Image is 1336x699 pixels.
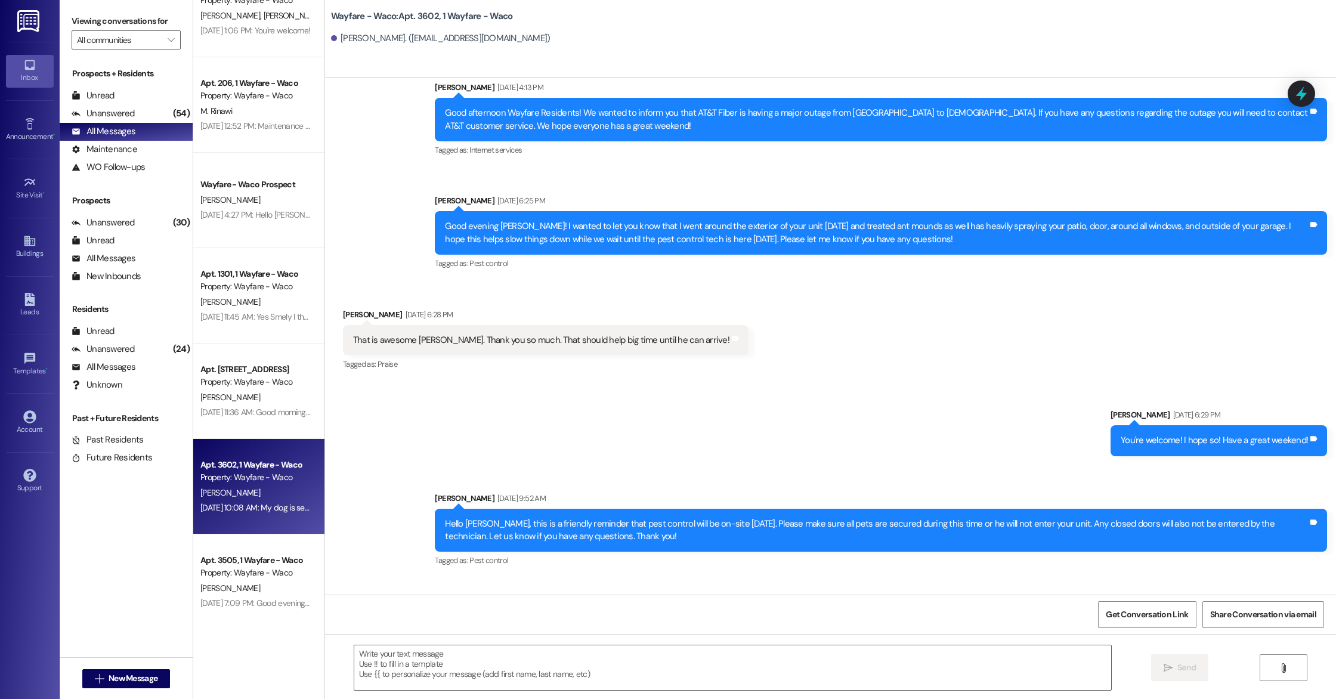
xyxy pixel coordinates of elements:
span: • [46,365,48,373]
div: All Messages [72,125,135,138]
a: Buildings [6,231,54,263]
div: You're welcome! I hope so! Have a great weekend! [1121,434,1308,447]
div: Unanswered [72,107,135,120]
div: Prospects + Residents [60,67,193,80]
div: [DATE] 1:06 PM: You're welcome! [200,25,310,36]
div: Unanswered [72,343,135,355]
div: [DATE] 4:27 PM: Hello [PERSON_NAME], I wanted to touch base with you and see if you were still in... [200,209,1174,220]
div: [DATE] 6:28 PM [403,308,453,321]
a: Templates • [6,348,54,381]
div: Property: Wayfare - Waco [200,567,311,579]
span: Pest control [469,258,508,268]
div: Apt. 1301, 1 Wayfare - Waco [200,268,311,280]
a: Site Visit • [6,172,54,205]
div: Unanswered [72,216,135,229]
div: [DATE] 9:52 AM [494,492,546,505]
span: Pest control [469,555,508,565]
div: Past + Future Residents [60,412,193,425]
div: [DATE] 11:45 AM: Yes Smely I thanks you for the reminder I will be here or i will call to let you... [200,311,624,322]
span: [PERSON_NAME] [200,487,260,498]
div: Property: Wayfare - Waco [200,280,311,293]
div: [DATE] 4:13 PM [494,81,543,94]
div: [PERSON_NAME] [343,308,749,325]
span: Get Conversation Link [1106,608,1188,621]
div: [PERSON_NAME] [435,81,1327,98]
button: Send [1151,654,1209,681]
div: (24) [170,340,193,358]
div: [PERSON_NAME] [435,492,1327,509]
div: [PERSON_NAME] [1111,409,1327,425]
span: Internet services [469,145,522,155]
span: M. Rinawi [200,106,233,116]
div: [DATE] 6:25 PM [494,194,545,207]
div: Good afternoon Wayfare Residents! We wanted to inform you that AT&T Fiber is having a major outag... [445,107,1308,132]
div: (30) [170,214,193,232]
a: Inbox [6,55,54,87]
div: Property: Wayfare - Waco [200,471,311,484]
div: All Messages [72,361,135,373]
i:  [1164,663,1173,673]
div: (54) [170,104,193,123]
span: Praise [378,359,397,369]
label: Viewing conversations for [72,12,181,30]
span: • [43,189,45,197]
div: [DATE] 12:52 PM: Maintenance will go in and caulk the baseboard [DATE] FYI [200,120,459,131]
b: Wayfare - Waco: Apt. 3602, 1 Wayfare - Waco [331,10,513,23]
div: Apt. 3505, 1 Wayfare - Waco [200,554,311,567]
div: Unread [72,89,115,102]
button: Share Conversation via email [1202,601,1324,628]
div: Past Residents [72,434,144,446]
a: Account [6,407,54,439]
div: WO Follow-ups [72,161,145,174]
div: Tagged as: [343,355,749,373]
div: Property: Wayfare - Waco [200,376,311,388]
div: Residents [60,303,193,316]
div: Unread [72,234,115,247]
img: ResiDesk Logo [17,10,42,32]
div: All Messages [72,252,135,265]
div: Property: Wayfare - Waco [200,89,311,102]
div: Unread [72,325,115,338]
div: [DATE] 10:08 AM: My dog is secure in my bedroom. I just want to know now when he will stop by so ... [200,502,633,513]
span: Share Conversation via email [1210,608,1316,621]
div: Hello [PERSON_NAME], this is a friendly reminder that pest control will be on-site [DATE]. Please... [445,518,1308,543]
span: [PERSON_NAME] [200,194,260,205]
div: [DATE] 7:09 PM: Good evening Chevi, Unfortunately we don't. It just depends on his other schedule... [200,598,627,608]
a: Leads [6,289,54,321]
span: New Message [109,672,157,685]
span: [PERSON_NAME] [200,296,260,307]
div: Wayfare - Waco Prospect [200,178,311,191]
div: That is awesome [PERSON_NAME]. Thank you so much. That should help big time until he can arrive! [353,334,729,347]
i:  [168,35,174,45]
div: [PERSON_NAME]. ([EMAIL_ADDRESS][DOMAIN_NAME]) [331,32,551,45]
a: Support [6,465,54,497]
span: [PERSON_NAME] [200,10,264,21]
div: Tagged as: [435,552,1327,569]
input: All communities [77,30,162,50]
span: • [53,131,55,139]
div: Apt. [STREET_ADDRESS] [200,363,311,376]
div: Good evening [PERSON_NAME]! I wanted to let you know that I went around the exterior of your unit... [445,220,1308,246]
i:  [1279,663,1288,673]
div: Future Residents [72,451,152,464]
span: Send [1177,661,1196,674]
div: Maintenance [72,143,137,156]
span: [PERSON_NAME] [200,583,260,593]
i:  [95,674,104,683]
div: [DATE] 6:29 PM [1170,409,1221,421]
button: New Message [82,669,171,688]
button: Get Conversation Link [1098,601,1196,628]
div: Tagged as: [435,141,1327,159]
div: Apt. 206, 1 Wayfare - Waco [200,77,311,89]
div: [DATE] 11:36 AM: Good morning [PERSON_NAME], this is a friendly reminder that pest control will b... [200,407,1260,417]
div: Apt. 3602, 1 Wayfare - Waco [200,459,311,471]
span: [PERSON_NAME] [200,392,260,403]
div: [PERSON_NAME] [435,194,1327,211]
div: Tagged as: [435,255,1327,272]
span: [PERSON_NAME] [263,10,323,21]
div: New Inbounds [72,270,141,283]
div: Prospects [60,194,193,207]
div: Unknown [72,379,122,391]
